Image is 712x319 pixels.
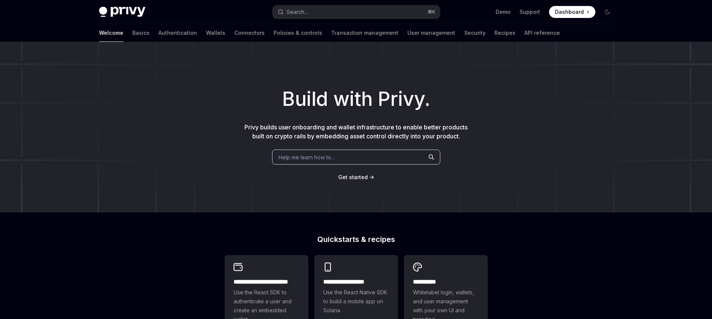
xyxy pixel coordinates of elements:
[278,153,335,161] span: Help me learn how to…
[331,24,398,42] a: Transaction management
[99,24,123,42] a: Welcome
[338,174,368,181] a: Get started
[158,24,197,42] a: Authentication
[12,85,700,114] h1: Build with Privy.
[338,174,368,180] span: Get started
[206,24,225,42] a: Wallets
[496,8,511,16] a: Demo
[132,24,150,42] a: Basics
[494,24,515,42] a: Recipes
[407,24,455,42] a: User management
[225,236,488,243] h2: Quickstarts & recipes
[428,9,435,15] span: ⌘ K
[99,7,145,17] img: dark logo
[244,123,468,140] span: Privy builds user onboarding and wallet infrastructure to enable better products built on crypto ...
[464,24,486,42] a: Security
[601,6,613,18] button: Toggle dark mode
[287,7,308,16] div: Search...
[549,6,595,18] a: Dashboard
[323,288,389,315] span: Use the React Native SDK to build a mobile app on Solana.
[272,5,440,19] button: Open search
[524,24,560,42] a: API reference
[520,8,540,16] a: Support
[274,24,322,42] a: Policies & controls
[555,8,584,16] span: Dashboard
[234,24,265,42] a: Connectors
